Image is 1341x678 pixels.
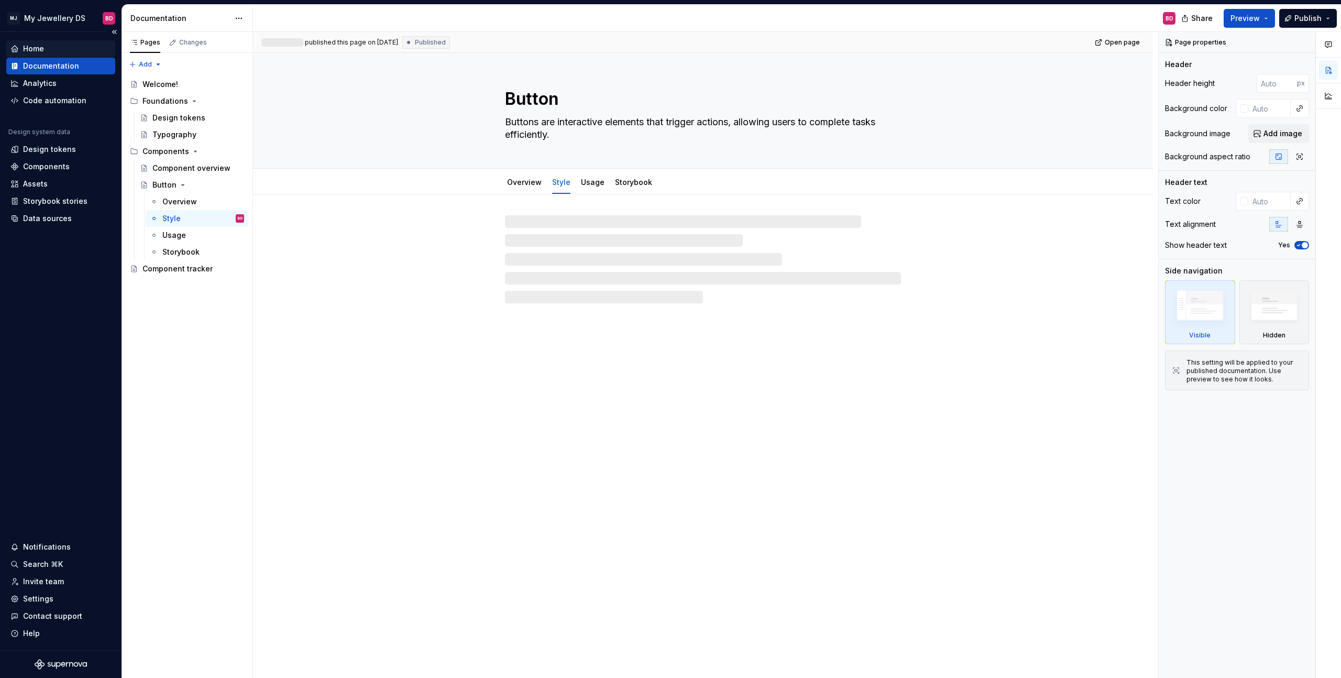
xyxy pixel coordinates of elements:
[577,171,609,193] div: Usage
[1263,128,1302,139] span: Add image
[552,178,570,187] a: Style
[1165,196,1201,206] div: Text color
[23,628,40,639] div: Help
[23,213,72,224] div: Data sources
[23,144,76,155] div: Design tokens
[1278,241,1290,249] label: Yes
[146,193,248,210] a: Overview
[136,160,248,177] a: Component overview
[1165,59,1192,70] div: Header
[126,260,248,277] a: Component tracker
[1263,331,1285,340] div: Hidden
[1248,124,1309,143] button: Add image
[6,158,115,175] a: Components
[146,244,248,260] a: Storybook
[1165,266,1223,276] div: Side navigation
[23,95,86,106] div: Code automation
[126,143,248,160] div: Components
[162,230,186,240] div: Usage
[142,79,178,90] div: Welcome!
[6,590,115,607] a: Settings
[615,178,652,187] a: Storybook
[1297,79,1305,88] p: px
[6,556,115,573] button: Search ⌘K
[6,141,115,158] a: Design tokens
[152,113,205,123] div: Design tokens
[23,559,63,570] div: Search ⌘K
[152,180,177,190] div: Button
[126,76,248,93] a: Welcome!
[503,114,899,143] textarea: Buttons are interactive elements that trigger actions, allowing users to complete tasks efficiently.
[23,542,71,552] div: Notifications
[105,14,113,23] div: BD
[6,573,115,590] a: Invite team
[2,7,119,29] button: MJMy Jewellery DSBD
[142,264,213,274] div: Component tracker
[1294,13,1322,24] span: Publish
[23,78,57,89] div: Analytics
[136,126,248,143] a: Typography
[152,129,196,140] div: Typography
[146,210,248,227] a: StyleBD
[1166,14,1173,23] div: BD
[6,193,115,210] a: Storybook stories
[548,171,575,193] div: Style
[8,128,70,136] div: Design system data
[1092,35,1145,50] a: Open page
[162,196,197,207] div: Overview
[7,12,20,25] div: MJ
[139,60,152,69] span: Add
[238,213,243,224] div: BD
[1191,13,1213,24] span: Share
[1279,9,1337,28] button: Publish
[1186,358,1302,384] div: This setting will be applied to your published documentation. Use preview to see how it looks.
[136,110,248,126] a: Design tokens
[503,86,899,112] textarea: Button
[1165,78,1215,89] div: Header height
[6,40,115,57] a: Home
[23,43,44,54] div: Home
[23,179,48,189] div: Assets
[1224,9,1275,28] button: Preview
[6,539,115,555] button: Notifications
[152,163,230,173] div: Component overview
[162,213,181,224] div: Style
[162,247,200,257] div: Storybook
[6,58,115,74] a: Documentation
[142,146,189,157] div: Components
[23,161,70,172] div: Components
[23,61,79,71] div: Documentation
[1105,38,1140,47] span: Open page
[1165,240,1227,250] div: Show header text
[415,38,446,47] span: Published
[126,57,165,72] button: Add
[6,608,115,625] button: Contact support
[1176,9,1219,28] button: Share
[107,25,122,39] button: Collapse sidebar
[35,659,87,670] svg: Supernova Logo
[126,76,248,277] div: Page tree
[611,171,656,193] div: Storybook
[503,171,546,193] div: Overview
[6,75,115,92] a: Analytics
[23,611,82,621] div: Contact support
[1165,177,1207,188] div: Header text
[1239,280,1310,344] div: Hidden
[24,13,85,24] div: My Jewellery DS
[1248,99,1291,118] input: Auto
[146,227,248,244] a: Usage
[1230,13,1260,24] span: Preview
[136,177,248,193] a: Button
[1165,128,1230,139] div: Background image
[1248,192,1291,211] input: Auto
[179,38,207,47] div: Changes
[23,576,64,587] div: Invite team
[581,178,604,187] a: Usage
[126,93,248,110] div: Foundations
[1165,280,1235,344] div: Visible
[23,594,53,604] div: Settings
[23,196,87,206] div: Storybook stories
[6,625,115,642] button: Help
[130,13,229,24] div: Documentation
